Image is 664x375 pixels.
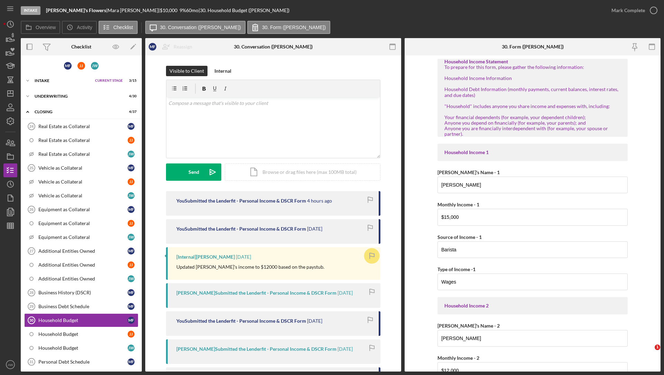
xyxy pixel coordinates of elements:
div: J J [128,331,135,338]
div: M F [128,123,135,130]
div: 9 % [179,8,186,13]
div: Intake [35,79,92,83]
label: [PERSON_NAME]'s Name - 2 [437,323,500,329]
span: Current Stage [95,79,123,83]
label: Checklist [113,25,133,30]
div: Closing [35,110,119,114]
div: Checklist [71,44,91,50]
a: 30Household BudgetMF [24,313,138,327]
div: | 30. Household Budget ([PERSON_NAME]) [199,8,289,13]
span: 1 [655,345,660,350]
label: [PERSON_NAME]'s Name - 1 [437,169,500,175]
a: Real Estate as CollateralJW [24,147,138,161]
div: Household Income 2 [444,303,621,309]
div: Mark Complete [611,3,645,17]
div: Vehicle as Collateral [38,193,128,198]
p: Updated [PERSON_NAME]'s income to $12000 based on the paystub. [176,263,324,271]
label: 30. Conversation ([PERSON_NAME]) [160,25,241,30]
div: Equipment as Collateral [38,207,128,212]
div: Vehicle as Collateral [38,165,128,171]
div: J W [128,234,135,241]
div: Household Budget [38,318,128,323]
button: MFReassign [145,40,199,54]
div: M F [149,43,156,51]
a: Vehicle as CollateralJJ [24,175,138,189]
div: 4 / 37 [124,110,137,114]
div: 4 / 30 [124,94,137,98]
div: You Submitted the Lenderfit - Personal Income & DSCR Form [176,198,306,204]
label: Monthly Income - 1 [437,202,479,207]
a: 24Real Estate as CollateralMF [24,119,138,133]
div: To prepare for this form, please gather the following information: Household Income Information H... [444,64,621,137]
a: 27Additional Entities OwnedMF [24,244,138,258]
div: [PERSON_NAME] Submitted the Lenderfit - Personal Income & DSCR Form [176,346,336,352]
text: AW [8,363,13,367]
button: Mark Complete [605,3,661,17]
label: Monthly Income - 2 [437,355,479,361]
a: 31Personal Debt ScheduleMF [24,355,138,369]
a: Real Estate as CollateralJJ [24,133,138,147]
div: Household Budget [38,331,128,337]
a: Household BudgetJW [24,341,138,355]
div: J J [128,220,135,227]
div: 30. Form ([PERSON_NAME]) [502,44,564,50]
div: Household Income 1 [444,150,621,155]
div: You Submitted the Lenderfit - Personal Income & DSCR Form [176,226,306,232]
div: Household Income Statement [444,59,621,64]
div: Additional Entities Owned [38,262,128,268]
div: Equipment as Collateral [38,221,128,226]
div: M F [64,62,72,70]
div: M F [128,248,135,255]
div: Additional Entities Owned [38,248,128,254]
time: 2025-07-24 17:31 [338,346,353,352]
div: Business Debt Schedule [38,304,128,309]
a: Equipment as CollateralJW [24,230,138,244]
div: Vehicle as Collateral [38,179,128,185]
tspan: 29 [29,304,34,309]
div: Underwriting [35,94,119,98]
a: Household BudgetJJ [24,327,138,341]
div: M F [128,206,135,213]
tspan: 28 [29,291,34,295]
div: Internal [214,66,231,76]
button: 30. Conversation ([PERSON_NAME]) [145,21,246,34]
div: 30. Conversation ([PERSON_NAME]) [234,44,313,50]
div: Real Estate as Collateral [38,124,128,129]
div: Visible to Client [169,66,204,76]
div: J W [128,192,135,199]
div: J W [91,62,99,70]
div: Equipment as Collateral [38,234,128,240]
div: $10,000 [160,8,179,13]
time: 2025-09-03 17:31 [307,198,332,204]
tspan: 27 [29,249,34,253]
button: 30. Form ([PERSON_NAME]) [247,21,330,34]
label: 30. Form ([PERSON_NAME]) [262,25,326,30]
a: 29Business Debt ScheduleMF [24,300,138,313]
div: Additional Entities Owned [38,276,128,282]
tspan: 30 [29,318,34,322]
div: J J [128,261,135,268]
iframe: Intercom live chat [640,345,657,361]
label: Type of Income -1 [437,266,476,272]
a: 25Vehicle as CollateralMF [24,161,138,175]
div: J W [128,151,135,158]
div: Send [188,163,199,181]
b: [PERSON_NAME]'s Flowers [46,7,106,13]
button: Overview [21,21,60,34]
a: 28Business History (DSCR)MF [24,286,138,300]
div: M F [128,164,135,171]
a: Additional Entities OwnedJJ [24,258,138,272]
time: 2025-07-24 19:42 [307,318,322,324]
div: Intake [21,6,40,15]
tspan: 31 [29,360,34,364]
tspan: 24 [29,124,34,128]
a: Vehicle as CollateralJW [24,189,138,203]
div: You Submitted the Lenderfit - Personal Income & DSCR Form [176,318,306,324]
div: J J [128,137,135,144]
button: Internal [211,66,235,76]
div: J J [128,178,135,185]
div: M F [128,358,135,365]
div: M F [128,317,135,324]
div: [PERSON_NAME] Submitted the Lenderfit - Personal Income & DSCR Form [176,290,336,296]
div: [Internal] [PERSON_NAME] [176,254,235,260]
